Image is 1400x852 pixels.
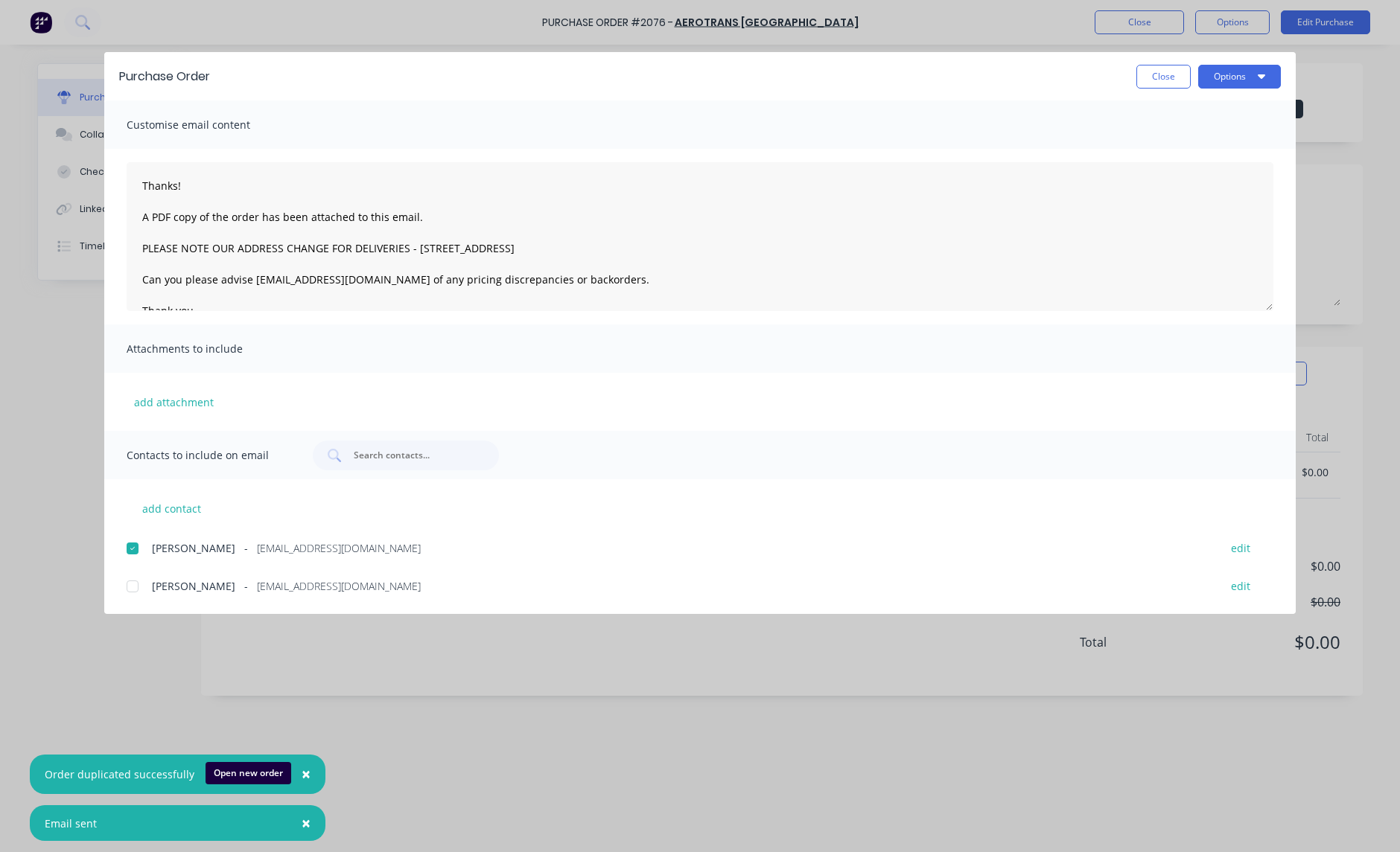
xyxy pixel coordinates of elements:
[127,445,290,466] span: Contacts to include on email
[1222,537,1259,557] button: edit
[152,540,235,556] span: [PERSON_NAME]
[45,816,97,831] div: Email sent
[119,68,210,86] div: Purchase Order
[1198,65,1281,89] button: Options
[257,578,421,594] span: [EMAIL_ADDRESS][DOMAIN_NAME]
[127,497,216,519] button: add contact
[287,757,325,792] button: Close
[127,115,290,135] span: Customise email content
[127,339,290,359] span: Attachments to include
[206,762,291,784] button: Open new order
[45,766,194,782] div: Order duplicated successfully
[302,763,311,784] span: ×
[257,540,421,556] span: [EMAIL_ADDRESS][DOMAIN_NAME]
[1222,576,1259,596] button: edit
[152,578,235,594] span: [PERSON_NAME]
[244,540,248,556] span: -
[127,391,221,413] button: add attachment
[127,162,1273,311] textarea: Thanks! A PDF copy of the order has been attached to this email. PLEASE NOTE OUR ADDRESS CHANGE F...
[287,805,325,841] button: Close
[302,813,311,833] span: ×
[1136,65,1191,89] button: Close
[352,448,476,463] input: Search contacts...
[244,578,248,594] span: -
